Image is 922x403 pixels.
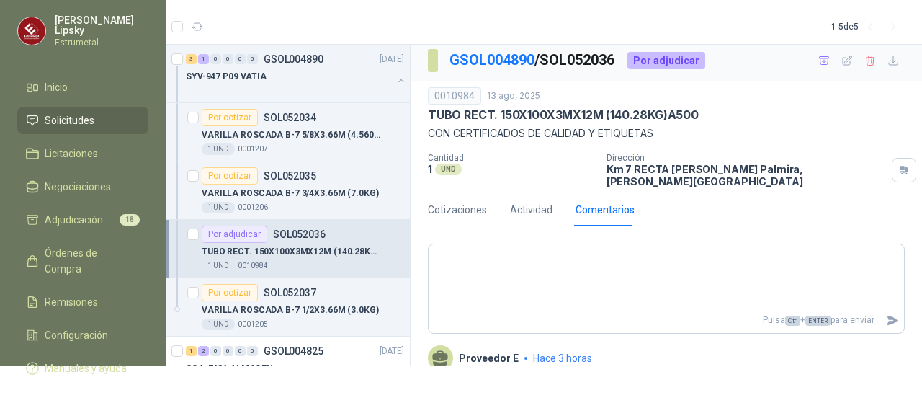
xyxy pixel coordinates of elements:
span: Negociaciones [45,179,111,195]
div: 0 [247,54,258,64]
div: Por cotizar [202,109,258,126]
a: Remisiones [17,288,148,316]
div: Cotizaciones [428,202,487,218]
p: 13 ago, 2025 [487,89,540,103]
p: Dirección [607,153,886,163]
p: SCA-7431 ALMACEN [186,362,273,376]
div: 1 UND [202,143,235,155]
p: 0001207 [238,143,268,155]
p: GSOL004825 [264,346,323,356]
a: Configuración [17,322,148,349]
div: 1 UND [202,260,235,272]
p: VARILLA ROSCADA B-7 3/4X3.66M (7.0KG) [202,187,379,200]
div: 1 - 5 de 5 [831,15,905,38]
p: TUBO RECT. 150X100X3MX12M (140.28KG)A500 [202,245,381,259]
p: SYV-947 P09 VATIA [186,70,267,84]
a: Por cotizarSOL052037VARILLA ROSCADA B-7 1/2X3.66M (3.0KG)1 UND0001205 [166,278,410,337]
span: Solicitudes [45,112,94,128]
p: Cantidad [428,153,595,163]
a: Negociaciones [17,173,148,200]
a: Por cotizarSOL052034VARILLA ROSCADA B-7 5/8X3.66M (4.560KG)1 UND0001207 [166,103,410,161]
div: 3 [186,54,197,64]
span: Adjudicación [45,212,103,228]
p: TUBO RECT. 150X100X3MX12M (140.28KG)A500 [428,107,699,123]
p: VARILLA ROSCADA B-7 1/2X3.66M (3.0KG) [202,304,379,317]
span: Inicio [45,79,68,95]
p: 1 [428,163,432,175]
div: Actividad [510,202,552,218]
p: 0001205 [238,319,268,330]
p: SOL052036 [273,229,326,239]
p: Estrumetal [55,38,148,47]
div: 0 [235,54,246,64]
a: GSOL004890 [449,51,534,68]
span: Licitaciones [45,146,98,161]
span: Manuales y ayuda [45,360,127,376]
a: Licitaciones [17,140,148,167]
a: Órdenes de Compra [17,239,148,283]
div: 0 [210,346,221,356]
a: Solicitudes [17,107,148,134]
div: 0 [223,54,233,64]
div: 0010984 [428,87,481,105]
div: 1 UND [202,319,235,330]
div: 2 [198,346,209,356]
div: UND [435,164,462,175]
p: CON CERTIFICADOS DE CALIDAD Y ETIQUETAS [428,125,905,141]
div: 0 [247,346,258,356]
a: Por adjudicarSOL052036TUBO RECT. 150X100X3MX12M (140.28KG)A5001 UND0010984 [166,220,410,278]
p: [DATE] [380,345,404,358]
span: ENTER [805,316,831,326]
div: 0 [223,346,233,356]
div: 1 [186,346,197,356]
a: Por cotizarSOL052035VARILLA ROSCADA B-7 3/4X3.66M (7.0KG)1 UND0001206 [166,161,410,220]
p: 0010984 [238,260,268,272]
div: Comentarios [576,202,635,218]
p: SOL052037 [264,288,316,298]
p: Proveedor E [459,353,519,364]
span: Configuración [45,327,108,343]
div: Por adjudicar [202,226,267,243]
p: SOL052035 [264,171,316,181]
div: 0 [210,54,221,64]
div: Por cotizar [202,284,258,301]
a: 1 2 0 0 0 0 GSOL004825[DATE] SCA-7431 ALMACEN [186,342,407,389]
p: GSOL004890 [264,54,323,64]
div: 1 UND [202,202,235,213]
div: 1 [198,54,209,64]
p: [PERSON_NAME] Lipsky [55,15,148,35]
a: Inicio [17,74,148,101]
div: Por adjudicar [627,52,705,69]
p: SOL052034 [264,112,316,123]
span: hace 3 horas [533,353,592,364]
span: 18 [120,214,140,226]
span: Remisiones [45,294,98,310]
p: / SOL052036 [449,49,616,71]
span: Ctrl [785,316,800,326]
div: Por cotizar [202,167,258,185]
p: VARILLA ROSCADA B-7 5/8X3.66M (4.560KG) [202,128,381,142]
p: Km 7 RECTA [PERSON_NAME] Palmira , [PERSON_NAME][GEOGRAPHIC_DATA] [607,163,886,187]
a: 3 1 0 0 0 0 GSOL004890[DATE] SYV-947 P09 VATIA [186,50,407,97]
img: Company Logo [18,17,45,45]
div: 0 [235,346,246,356]
button: Enviar [880,308,904,333]
a: Manuales y ayuda [17,355,148,382]
span: Órdenes de Compra [45,245,135,277]
p: Pulsa + para enviar [429,308,880,333]
p: 0001206 [238,202,268,213]
a: Adjudicación18 [17,206,148,234]
p: [DATE] [380,53,404,66]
